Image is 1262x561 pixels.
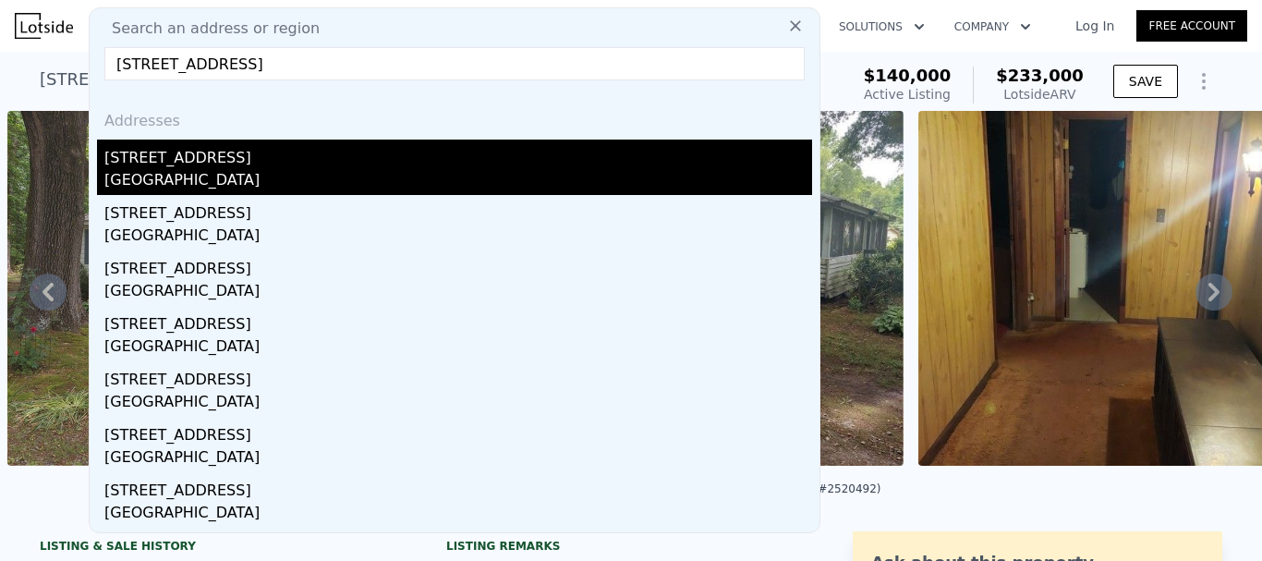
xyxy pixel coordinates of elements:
div: [STREET_ADDRESS] [104,417,812,446]
div: [STREET_ADDRESS] [104,250,812,280]
a: Free Account [1136,10,1247,42]
div: Listing remarks [446,539,816,554]
span: Active Listing [864,87,951,102]
div: [STREET_ADDRESS] [104,140,812,169]
div: [GEOGRAPHIC_DATA] [104,391,812,417]
div: [GEOGRAPHIC_DATA] [104,502,812,528]
div: [STREET_ADDRESS] [104,528,812,557]
input: Enter an address, city, region, neighborhood or zip code [104,47,805,80]
img: Sale: 167223842 Parcel: 108341436 [7,111,480,466]
div: [GEOGRAPHIC_DATA] [104,225,812,250]
div: [STREET_ADDRESS] [104,472,812,502]
div: [STREET_ADDRESS][PERSON_NAME] , [GEOGRAPHIC_DATA] , VA 23842 [40,67,619,92]
button: SAVE [1113,65,1178,98]
img: Lotside [15,13,73,39]
button: Show Options [1185,63,1222,100]
div: [GEOGRAPHIC_DATA] [104,169,812,195]
div: [GEOGRAPHIC_DATA] [104,446,812,472]
div: [STREET_ADDRESS] [104,306,812,335]
div: Addresses [97,95,812,140]
div: LISTING & SALE HISTORY [40,539,409,557]
a: Log In [1053,17,1136,35]
span: Search an address or region [97,18,320,40]
button: Solutions [824,10,940,43]
span: $233,000 [996,66,1084,85]
button: Company [940,10,1046,43]
div: [GEOGRAPHIC_DATA] [104,280,812,306]
div: [STREET_ADDRESS] [104,195,812,225]
div: [GEOGRAPHIC_DATA] [104,335,812,361]
span: $140,000 [864,66,952,85]
div: Lotside ARV [996,85,1084,104]
div: [STREET_ADDRESS] [104,361,812,391]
